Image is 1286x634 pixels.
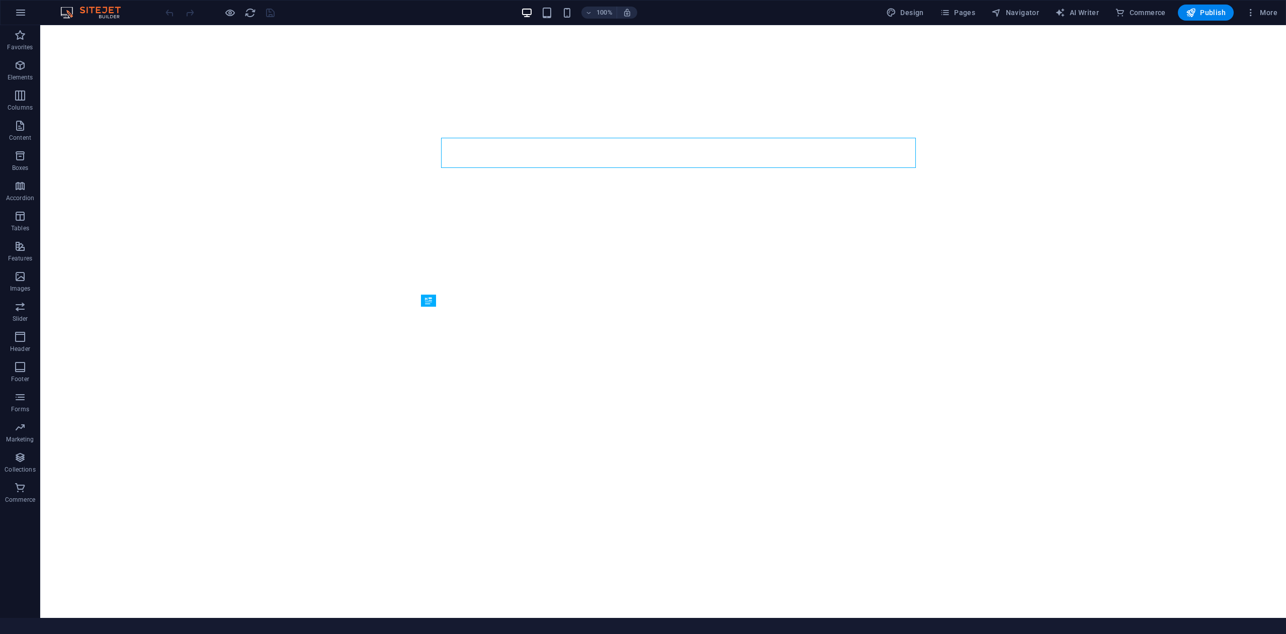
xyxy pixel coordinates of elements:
[1178,5,1234,21] button: Publish
[12,164,29,172] p: Boxes
[581,7,617,19] button: 100%
[11,224,29,232] p: Tables
[1055,8,1099,18] span: AI Writer
[886,8,924,18] span: Design
[224,7,236,19] button: Click here to leave preview mode and continue editing
[6,194,34,202] p: Accordion
[596,7,613,19] h6: 100%
[8,104,33,112] p: Columns
[9,134,31,142] p: Content
[882,5,928,21] div: Design (Ctrl+Alt+Y)
[8,73,33,81] p: Elements
[991,8,1039,18] span: Navigator
[6,435,34,443] p: Marketing
[244,7,256,19] button: reload
[1246,8,1277,18] span: More
[1115,8,1166,18] span: Commerce
[244,7,256,19] i: Reload page
[10,345,30,353] p: Header
[1242,5,1281,21] button: More
[1186,8,1226,18] span: Publish
[1111,5,1170,21] button: Commerce
[1051,5,1103,21] button: AI Writer
[11,405,29,413] p: Forms
[13,315,28,323] p: Slider
[940,8,975,18] span: Pages
[8,254,32,262] p: Features
[58,7,133,19] img: Editor Logo
[987,5,1043,21] button: Navigator
[882,5,928,21] button: Design
[5,496,35,504] p: Commerce
[5,466,35,474] p: Collections
[936,5,979,21] button: Pages
[11,375,29,383] p: Footer
[623,8,632,17] i: On resize automatically adjust zoom level to fit chosen device.
[10,285,31,293] p: Images
[7,43,33,51] p: Favorites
